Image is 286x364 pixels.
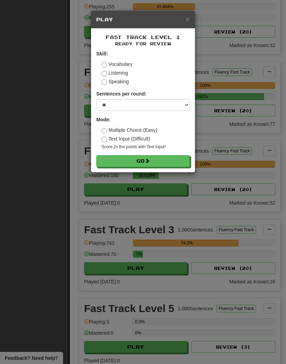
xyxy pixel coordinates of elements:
small: Ready for Review [96,41,190,47]
span: × [186,15,190,23]
input: Vocabulary [101,62,107,68]
strong: Mode: [96,117,111,122]
input: Multiple Choice (Easy) [101,128,107,134]
small: Score 2x the points with Text Input ! [101,144,190,150]
strong: Skill: [96,51,108,56]
input: Text Input (Difficult) [101,137,107,142]
button: Close [186,15,190,23]
label: Multiple Choice (Easy) [101,127,157,134]
input: Speaking [101,79,107,85]
h5: Play [96,16,190,23]
label: Text Input (Difficult) [101,135,150,142]
span: Fast Track Level 1 [106,34,180,40]
label: Speaking [101,78,129,85]
label: Sentences per round: [96,90,146,97]
button: Go [96,155,190,167]
label: Vocabulary [101,61,133,68]
label: Listening [101,69,128,76]
input: Listening [101,71,107,76]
